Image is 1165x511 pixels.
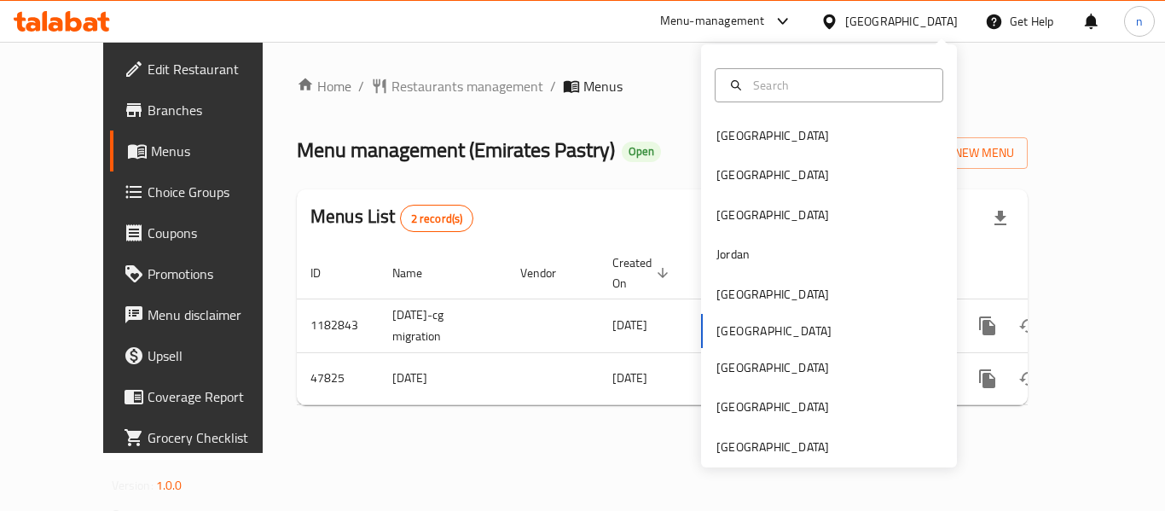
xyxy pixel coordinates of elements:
button: Add New Menu [895,137,1028,169]
a: Choice Groups [110,171,298,212]
td: 1182843 [297,299,379,352]
div: [GEOGRAPHIC_DATA] [716,165,829,184]
div: Export file [980,198,1021,239]
a: Restaurants management [371,76,543,96]
span: Menus [151,141,284,161]
a: Promotions [110,253,298,294]
div: [GEOGRAPHIC_DATA] [716,358,829,377]
span: Choice Groups [148,182,284,202]
button: more [967,358,1008,399]
div: [GEOGRAPHIC_DATA] [716,398,829,416]
a: Branches [110,90,298,131]
span: Add New Menu [909,142,1014,164]
span: Edit Restaurant [148,59,284,79]
span: ID [310,263,343,283]
span: Branches [148,100,284,120]
span: Menu management ( Emirates Pastry ) [297,131,615,169]
nav: breadcrumb [297,76,1028,96]
span: Coverage Report [148,386,284,407]
div: Jordan [716,245,750,264]
span: Coupons [148,223,284,243]
li: / [358,76,364,96]
td: [DATE]-cg migration [379,299,507,352]
div: [GEOGRAPHIC_DATA] [845,12,958,31]
a: Menu disclaimer [110,294,298,335]
button: more [967,305,1008,346]
div: Open [622,142,661,162]
td: 47825 [297,352,379,404]
div: [GEOGRAPHIC_DATA] [716,126,829,145]
a: Edit Restaurant [110,49,298,90]
span: Name [392,263,444,283]
span: Version: [112,474,154,496]
span: Menu disclaimer [148,305,284,325]
button: Change Status [1008,358,1049,399]
a: Coupons [110,212,298,253]
button: Change Status [1008,305,1049,346]
div: Total records count [400,205,474,232]
a: Menus [110,131,298,171]
h2: Menus List [310,204,473,232]
a: Upsell [110,335,298,376]
div: [GEOGRAPHIC_DATA] [716,285,829,304]
a: Coverage Report [110,376,298,417]
a: Home [297,76,351,96]
span: Open [622,144,661,159]
span: 2 record(s) [401,211,473,227]
input: Search [746,76,932,95]
div: [GEOGRAPHIC_DATA] [716,438,829,456]
span: Grocery Checklist [148,427,284,448]
td: [DATE] [379,352,507,404]
span: Vendor [520,263,578,283]
span: Promotions [148,264,284,284]
span: Upsell [148,346,284,366]
span: Menus [583,76,623,96]
div: [GEOGRAPHIC_DATA] [716,206,829,224]
span: Restaurants management [391,76,543,96]
span: 1.0.0 [156,474,183,496]
a: Grocery Checklist [110,417,298,458]
li: / [550,76,556,96]
span: [DATE] [612,367,647,389]
div: Menu-management [660,11,765,32]
span: Created On [612,253,674,293]
span: [DATE] [612,314,647,336]
span: n [1136,12,1143,31]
